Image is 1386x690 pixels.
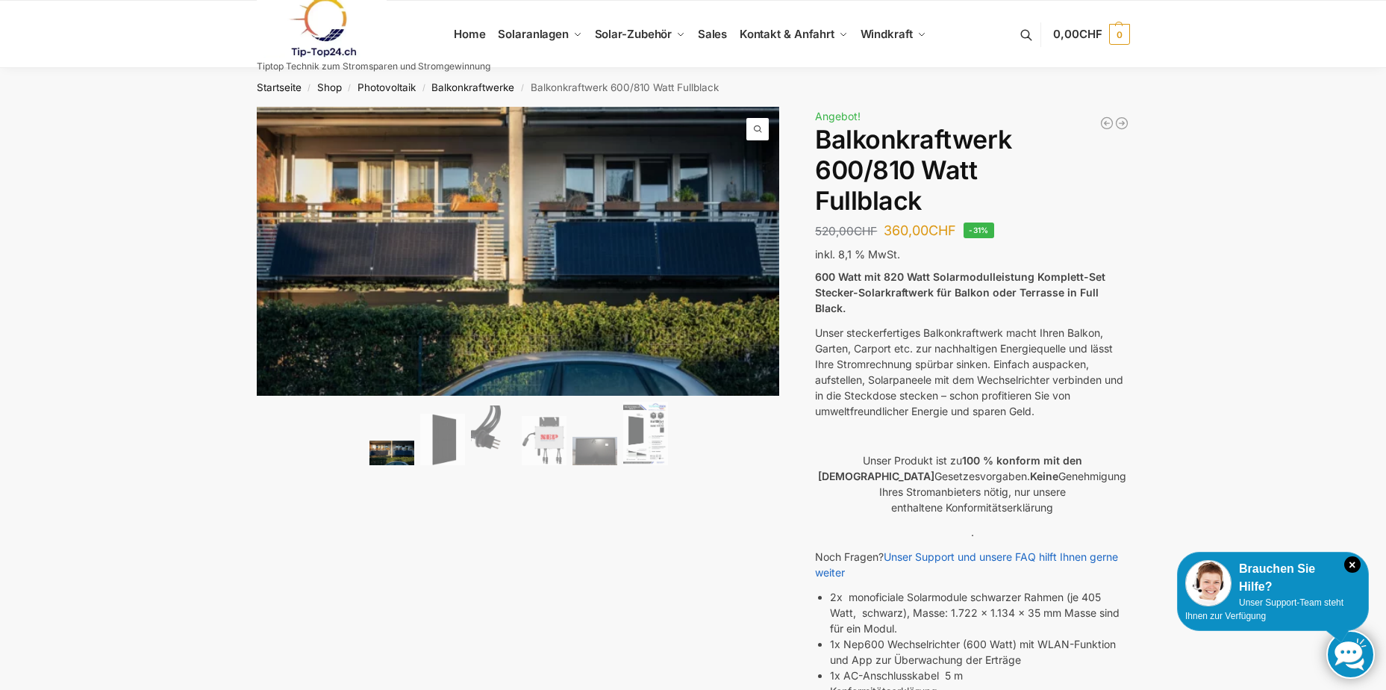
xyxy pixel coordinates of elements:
p: Noch Fragen? [815,549,1129,580]
span: -31% [964,223,994,238]
span: CHF [1079,27,1102,41]
a: Sales [691,1,733,68]
a: Balkonkraftwerke [431,81,514,93]
span: / [514,82,530,94]
a: Photovoltaik [358,81,416,93]
h1: Balkonkraftwerk 600/810 Watt Fullblack [815,125,1129,216]
span: / [302,82,317,94]
bdi: 360,00 [884,223,956,238]
span: 0 [1109,24,1130,45]
a: Balkonkraftwerk 445/600 Watt Bificial [1099,116,1114,131]
a: Solaranlagen [492,1,588,68]
p: Unser steckerfertiges Balkonkraftwerk macht Ihren Balkon, Garten, Carport etc. zur nachhaltigen E... [815,325,1129,419]
a: Windkraft [854,1,932,68]
li: 1x Nep600 Wechselrichter (600 Watt) mit WLAN-Funktion und App zur Überwachung der Erträge [830,636,1129,668]
span: CHF [854,224,877,238]
li: 2x monoficiale Solarmodule schwarzer Rahmen (je 405 Watt, schwarz), Masse: 1.722 x 1.134 x 35 mm ... [830,589,1129,636]
strong: 100 % konform mit den [DEMOGRAPHIC_DATA] [818,454,1082,482]
a: Kontakt & Anfahrt [733,1,854,68]
a: Unser Support und unsere FAQ hilft Ihnen gerne weiter [815,550,1118,579]
span: / [416,82,431,94]
bdi: 520,00 [815,224,877,238]
span: / [342,82,358,94]
i: Schließen [1344,556,1361,573]
a: Shop [317,81,342,93]
span: 0,00 [1053,27,1102,41]
span: Windkraft [861,27,913,41]
img: Anschlusskabel-3meter_schweizer-stecker [471,405,516,465]
a: Solar-Zubehör [588,1,691,68]
span: CHF [928,223,956,238]
span: Angebot! [815,110,861,122]
a: 0,00CHF 0 [1053,12,1129,57]
li: 1x AC-Anschlusskabel 5 m [830,668,1129,683]
nav: Breadcrumb [230,68,1156,107]
img: 2 Balkonkraftwerke [369,441,414,465]
strong: Keine [1030,470,1058,482]
img: Balkonkraftwerk 600/810 Watt Fullblack – Bild 5 [572,437,617,465]
div: Brauchen Sie Hilfe? [1185,560,1361,596]
span: inkl. 8,1 % MwSt. [815,248,900,261]
img: Customer service [1185,560,1232,606]
a: Startseite [257,81,302,93]
span: Unser Support-Team steht Ihnen zur Verfügung [1185,597,1343,621]
a: Balkonkraftwerk 405/600 Watt erweiterbar [1114,116,1129,131]
p: Tiptop Technik zum Stromsparen und Stromgewinnung [257,62,490,71]
span: Kontakt & Anfahrt [740,27,834,41]
img: NEP 800 Drosselbar auf 600 Watt [522,416,566,465]
p: Unser Produkt ist zu Gesetzesvorgaben. Genehmigung Ihres Stromanbieters nötig, nur unsere enthalt... [815,453,1129,515]
img: Balkonkraftwerk 600/810 Watt Fullblack – Bild 6 [623,402,668,465]
span: Solaranlagen [498,27,569,41]
strong: 600 Watt mit 820 Watt Solarmodulleistung Komplett-Set Stecker-Solarkraftwerk für Balkon oder Terr... [815,270,1105,314]
img: TommaTech Vorderseite [420,414,465,465]
span: Solar-Zubehör [595,27,672,41]
span: Sales [698,27,728,41]
p: . [815,524,1129,540]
